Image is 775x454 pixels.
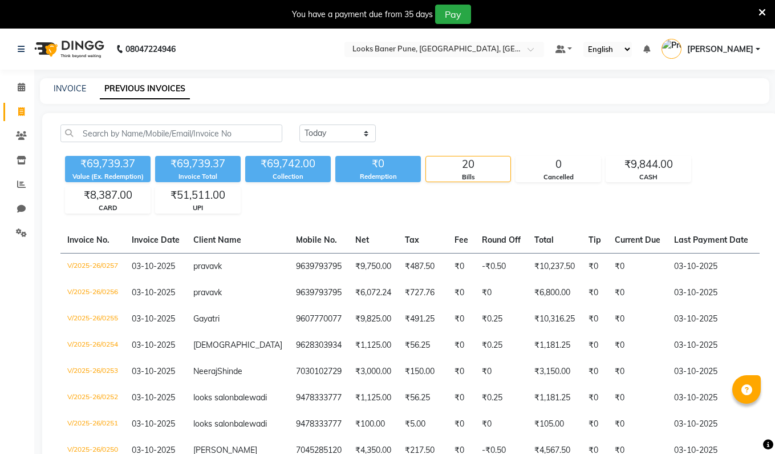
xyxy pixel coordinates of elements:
td: ₹0 [448,359,475,385]
div: ₹69,739.37 [155,156,241,172]
div: 0 [516,156,600,172]
div: ₹69,742.00 [245,156,331,172]
td: 03-10-2025 [667,332,755,359]
span: 03-10-2025 [132,287,175,298]
div: Value (Ex. Redemption) [65,172,151,182]
span: Mobile No. [296,235,337,245]
span: Neeraj [193,366,217,376]
td: ₹0 [608,385,667,411]
td: 9639793795 [289,253,348,280]
div: 20 [426,156,510,172]
span: looks salon [193,419,234,429]
div: UPI [156,203,240,213]
button: Pay [435,5,471,24]
td: ₹3,000.00 [348,359,398,385]
span: looks salon [193,392,234,403]
td: ₹1,181.25 [528,332,582,359]
td: ₹727.76 [398,280,448,306]
td: 9628303934 [289,332,348,359]
div: Cancelled [516,172,600,182]
span: Tax [405,235,419,245]
span: Fee [455,235,468,245]
span: pravav [193,261,218,271]
td: ₹105.00 [528,411,582,437]
td: 03-10-2025 [667,385,755,411]
td: 9607770077 [289,306,348,332]
span: 03-10-2025 [132,419,175,429]
td: V/2025-26/0253 [60,359,125,385]
span: k [218,261,222,271]
div: CARD [66,203,150,213]
span: Net [355,235,369,245]
span: Invoice No. [67,235,109,245]
div: ₹9,844.00 [606,156,691,172]
td: ₹0 [448,253,475,280]
td: ₹0 [582,280,608,306]
td: ₹0.25 [475,332,528,359]
td: ₹0 [582,411,608,437]
div: ₹51,511.00 [156,187,240,203]
td: ₹150.00 [398,359,448,385]
span: Last Payment Date [674,235,748,245]
td: ₹6,072.24 [348,280,398,306]
td: ₹0 [582,332,608,359]
td: ₹1,125.00 [348,385,398,411]
td: ₹9,750.00 [348,253,398,280]
td: 03-10-2025 [667,411,755,437]
div: ₹69,739.37 [65,156,151,172]
span: [PERSON_NAME] [687,43,753,55]
td: ₹0 [475,359,528,385]
td: V/2025-26/0255 [60,306,125,332]
td: ₹491.25 [398,306,448,332]
td: 03-10-2025 [667,280,755,306]
td: ₹1,181.25 [528,385,582,411]
td: ₹5.00 [398,411,448,437]
span: pravav [193,287,218,298]
td: 9639793795 [289,280,348,306]
td: ₹0 [448,385,475,411]
span: balewadi [234,392,267,403]
input: Search by Name/Mobile/Email/Invoice No [60,124,282,142]
span: Tip [589,235,601,245]
td: 7030102729 [289,359,348,385]
a: PREVIOUS INVOICES [100,79,190,99]
iframe: chat widget [727,408,764,443]
span: 03-10-2025 [132,314,175,324]
td: V/2025-26/0252 [60,385,125,411]
span: 03-10-2025 [132,392,175,403]
td: ₹56.25 [398,332,448,359]
td: ₹0 [448,280,475,306]
td: 03-10-2025 [667,253,755,280]
td: ₹1,125.00 [348,332,398,359]
span: Round Off [482,235,521,245]
td: ₹487.50 [398,253,448,280]
td: ₹0 [582,359,608,385]
b: 08047224946 [125,33,176,65]
div: ₹8,387.00 [66,187,150,203]
div: You have a payment due from 35 days [292,9,433,21]
span: [DEMOGRAPHIC_DATA] [193,340,282,350]
td: ₹0 [608,280,667,306]
td: ₹0 [582,306,608,332]
td: ₹0 [608,332,667,359]
td: V/2025-26/0254 [60,332,125,359]
td: 03-10-2025 [667,359,755,385]
td: ₹0 [582,253,608,280]
td: 9478333777 [289,385,348,411]
td: V/2025-26/0251 [60,411,125,437]
span: Total [534,235,554,245]
td: ₹10,237.50 [528,253,582,280]
span: Shinde [217,366,242,376]
span: balewadi [234,419,267,429]
td: ₹0 [475,280,528,306]
span: Invoice Date [132,235,180,245]
span: 03-10-2025 [132,340,175,350]
span: 03-10-2025 [132,261,175,271]
td: ₹0 [448,332,475,359]
td: V/2025-26/0256 [60,280,125,306]
div: CASH [606,172,691,182]
div: ₹0 [335,156,421,172]
td: 03-10-2025 [667,306,755,332]
td: ₹0 [448,306,475,332]
td: ₹0 [475,411,528,437]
